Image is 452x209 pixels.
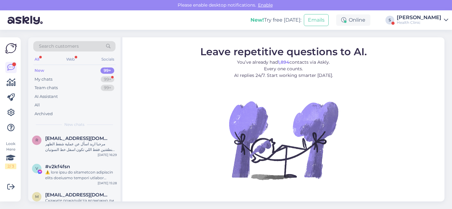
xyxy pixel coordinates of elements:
[227,83,340,196] img: No Chat active
[200,45,367,57] span: Leave repetitive questions to AI.
[385,16,394,24] div: S
[33,55,40,63] div: All
[304,14,329,26] button: Emails
[35,111,53,117] div: Archived
[397,20,441,25] div: Health Clinic
[397,15,441,20] div: [PERSON_NAME]
[200,59,367,78] p: You’ve already had contacts via Askly. Every one counts. AI replies 24/7. Start working smarter [...
[5,141,16,169] div: Look Here
[35,94,58,100] div: AI Assistant
[250,17,264,23] b: New!
[35,85,58,91] div: Team chats
[45,164,70,169] span: #v2kf4fsn
[45,198,117,209] div: Скажите пожалуйста возможно ли одновременно сделать увеличение груди и абдоминопластику? Если да,...
[35,194,39,199] span: m
[98,181,117,185] div: [DATE] 15:28
[397,15,448,25] a: [PERSON_NAME]Health Clinic
[278,59,289,65] b: 1,894
[35,166,38,171] span: v
[35,67,44,74] div: New
[35,76,52,83] div: My chats
[256,2,275,8] span: Enable
[98,153,117,157] div: [DATE] 16:29
[5,163,16,169] div: 2 / 3
[35,102,40,108] div: All
[45,169,117,181] div: ⚠️ lore ipsu do sitametcon adipiscin elits doeiusmo tempori utlabor etdolo magnaaliq: enima://min...
[39,43,79,50] span: Search customers
[250,16,301,24] div: Try free [DATE]:
[35,138,38,142] span: r
[45,192,110,198] span: midlis.clean@gmail.com
[101,85,114,91] div: 99+
[336,14,370,26] div: Online
[65,55,76,63] div: Web
[100,55,116,63] div: Socials
[45,141,117,153] div: مرحبا اريد اسأل عن عملية شفط الظهر لمنطقتين فقط اللي تكون اسفل خط السوتيان كم تكلف
[101,76,114,83] div: 99+
[5,42,17,54] img: Askly Logo
[64,122,84,127] span: New chats
[100,67,114,74] div: 99+
[45,136,110,141] span: roma.nabeel@yahoo.com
